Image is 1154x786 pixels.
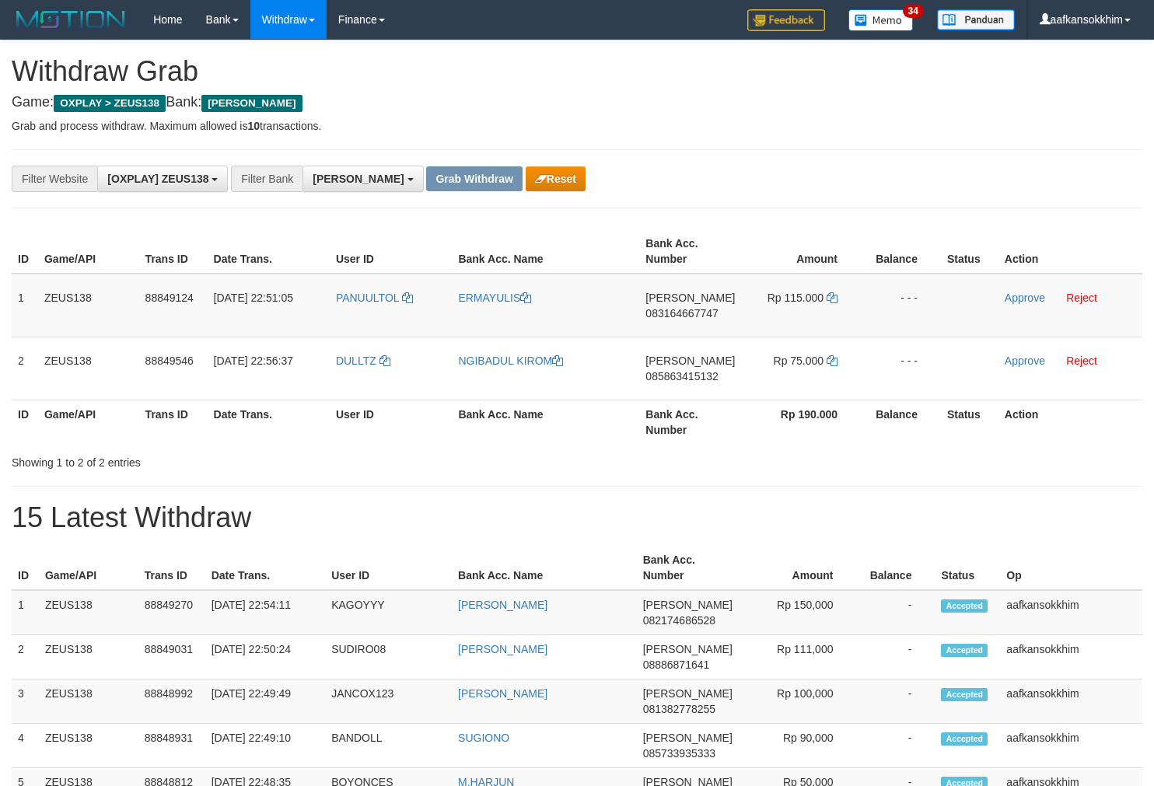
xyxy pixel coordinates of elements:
[336,355,376,367] span: DULLTZ
[205,679,326,724] td: [DATE] 22:49:49
[848,9,914,31] img: Button%20Memo.svg
[39,635,138,679] td: ZEUS138
[138,590,205,635] td: 88849270
[302,166,423,192] button: [PERSON_NAME]
[1000,546,1142,590] th: Op
[645,307,718,320] span: Copy 083164667747 to clipboard
[12,274,38,337] td: 1
[138,546,205,590] th: Trans ID
[139,229,208,274] th: Trans ID
[214,355,293,367] span: [DATE] 22:56:37
[12,590,39,635] td: 1
[205,546,326,590] th: Date Trans.
[645,370,718,383] span: Copy 085863415132 to clipboard
[458,643,547,655] a: [PERSON_NAME]
[39,590,138,635] td: ZEUS138
[214,292,293,304] span: [DATE] 22:51:05
[325,679,452,724] td: JANCOX123
[1066,292,1097,304] a: Reject
[38,229,139,274] th: Game/API
[458,355,563,367] a: NGIBADUL KIROM
[768,292,824,304] span: Rp 115.000
[861,400,941,444] th: Balance
[208,229,330,274] th: Date Trans.
[903,4,924,18] span: 34
[998,229,1142,274] th: Action
[1000,635,1142,679] td: aafkansokkhim
[205,590,326,635] td: [DATE] 22:54:11
[452,229,639,274] th: Bank Acc. Name
[138,679,205,724] td: 88848992
[935,546,1000,590] th: Status
[639,229,741,274] th: Bank Acc. Number
[336,292,413,304] a: PANUULTOL
[827,355,838,367] a: Copy 75000 to clipboard
[336,292,399,304] span: PANUULTOL
[38,274,139,337] td: ZEUS138
[38,337,139,400] td: ZEUS138
[38,400,139,444] th: Game/API
[325,724,452,768] td: BANDOLL
[231,166,302,192] div: Filter Bank
[645,355,735,367] span: [PERSON_NAME]
[313,173,404,185] span: [PERSON_NAME]
[739,546,857,590] th: Amount
[643,747,715,760] span: Copy 085733935333 to clipboard
[12,502,1142,533] h1: 15 Latest Withdraw
[39,724,138,768] td: ZEUS138
[12,166,97,192] div: Filter Website
[856,679,935,724] td: -
[643,687,733,700] span: [PERSON_NAME]
[12,229,38,274] th: ID
[54,95,166,112] span: OXPLAY > ZEUS138
[645,292,735,304] span: [PERSON_NAME]
[643,599,733,611] span: [PERSON_NAME]
[747,9,825,31] img: Feedback.jpg
[330,229,453,274] th: User ID
[325,590,452,635] td: KAGOYYY
[643,658,710,671] span: Copy 08886871641 to clipboard
[643,614,715,627] span: Copy 082174686528 to clipboard
[941,599,988,613] span: Accepted
[739,724,857,768] td: Rp 90,000
[637,546,739,590] th: Bank Acc. Number
[458,292,531,304] a: ERMAYULIS
[643,703,715,715] span: Copy 081382778255 to clipboard
[12,95,1142,110] h4: Game: Bank:
[639,400,741,444] th: Bank Acc. Number
[1000,724,1142,768] td: aafkansokkhim
[458,732,509,744] a: SUGIONO
[739,635,857,679] td: Rp 111,000
[325,546,452,590] th: User ID
[247,120,260,132] strong: 10
[941,732,988,746] span: Accepted
[458,599,547,611] a: [PERSON_NAME]
[12,8,130,31] img: MOTION_logo.png
[861,274,941,337] td: - - -
[856,635,935,679] td: -
[138,724,205,768] td: 88848931
[205,635,326,679] td: [DATE] 22:50:24
[12,635,39,679] td: 2
[1066,355,1097,367] a: Reject
[208,400,330,444] th: Date Trans.
[139,400,208,444] th: Trans ID
[336,355,390,367] a: DULLTZ
[1000,590,1142,635] td: aafkansokkhim
[1005,292,1045,304] a: Approve
[330,400,453,444] th: User ID
[325,635,452,679] td: SUDIRO08
[739,679,857,724] td: Rp 100,000
[1000,679,1142,724] td: aafkansokkhim
[827,292,838,304] a: Copy 115000 to clipboard
[12,337,38,400] td: 2
[856,724,935,768] td: -
[861,337,941,400] td: - - -
[452,546,637,590] th: Bank Acc. Name
[107,173,208,185] span: [OXPLAY] ZEUS138
[998,400,1142,444] th: Action
[941,644,988,657] span: Accepted
[39,546,138,590] th: Game/API
[12,449,469,470] div: Showing 1 to 2 of 2 entries
[145,292,194,304] span: 88849124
